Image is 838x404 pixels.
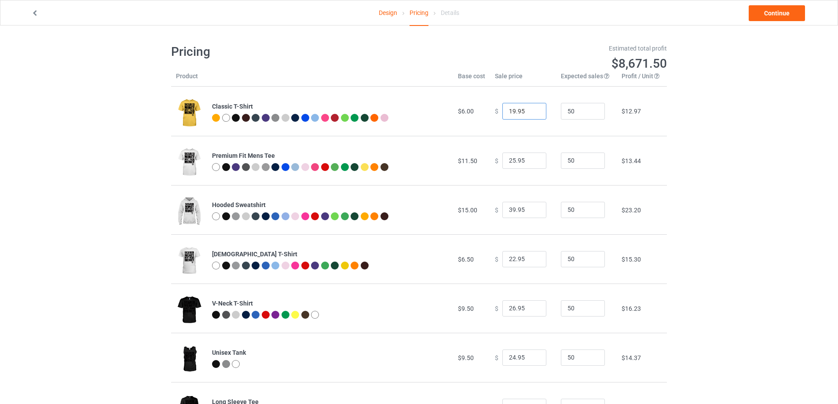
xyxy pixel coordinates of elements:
[556,72,617,87] th: Expected sales
[212,152,275,159] b: Premium Fit Mens Tee
[410,0,428,26] div: Pricing
[379,0,397,25] a: Design
[458,108,474,115] span: $6.00
[622,256,641,263] span: $15.30
[453,72,490,87] th: Base cost
[611,56,667,71] span: $8,671.50
[425,44,667,53] div: Estimated total profit
[212,349,246,356] b: Unisex Tank
[458,157,477,164] span: $11.50
[222,360,230,368] img: heather_texture.png
[622,108,641,115] span: $12.97
[271,114,279,122] img: heather_texture.png
[622,207,641,214] span: $23.20
[617,72,667,87] th: Profit / Unit
[622,354,641,361] span: $14.37
[458,207,477,214] span: $15.00
[622,305,641,312] span: $16.23
[262,163,270,171] img: heather_texture.png
[495,305,498,312] span: $
[212,103,253,110] b: Classic T-Shirt
[490,72,556,87] th: Sale price
[458,256,474,263] span: $6.50
[458,305,474,312] span: $9.50
[171,44,413,60] h1: Pricing
[495,255,498,262] span: $
[749,5,805,21] a: Continue
[622,157,641,164] span: $13.44
[495,157,498,164] span: $
[495,108,498,115] span: $
[212,300,253,307] b: V-Neck T-Shirt
[212,201,266,208] b: Hooded Sweatshirt
[495,206,498,213] span: $
[458,354,474,361] span: $9.50
[171,72,207,87] th: Product
[212,251,297,258] b: [DEMOGRAPHIC_DATA] T-Shirt
[495,354,498,361] span: $
[441,0,459,25] div: Details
